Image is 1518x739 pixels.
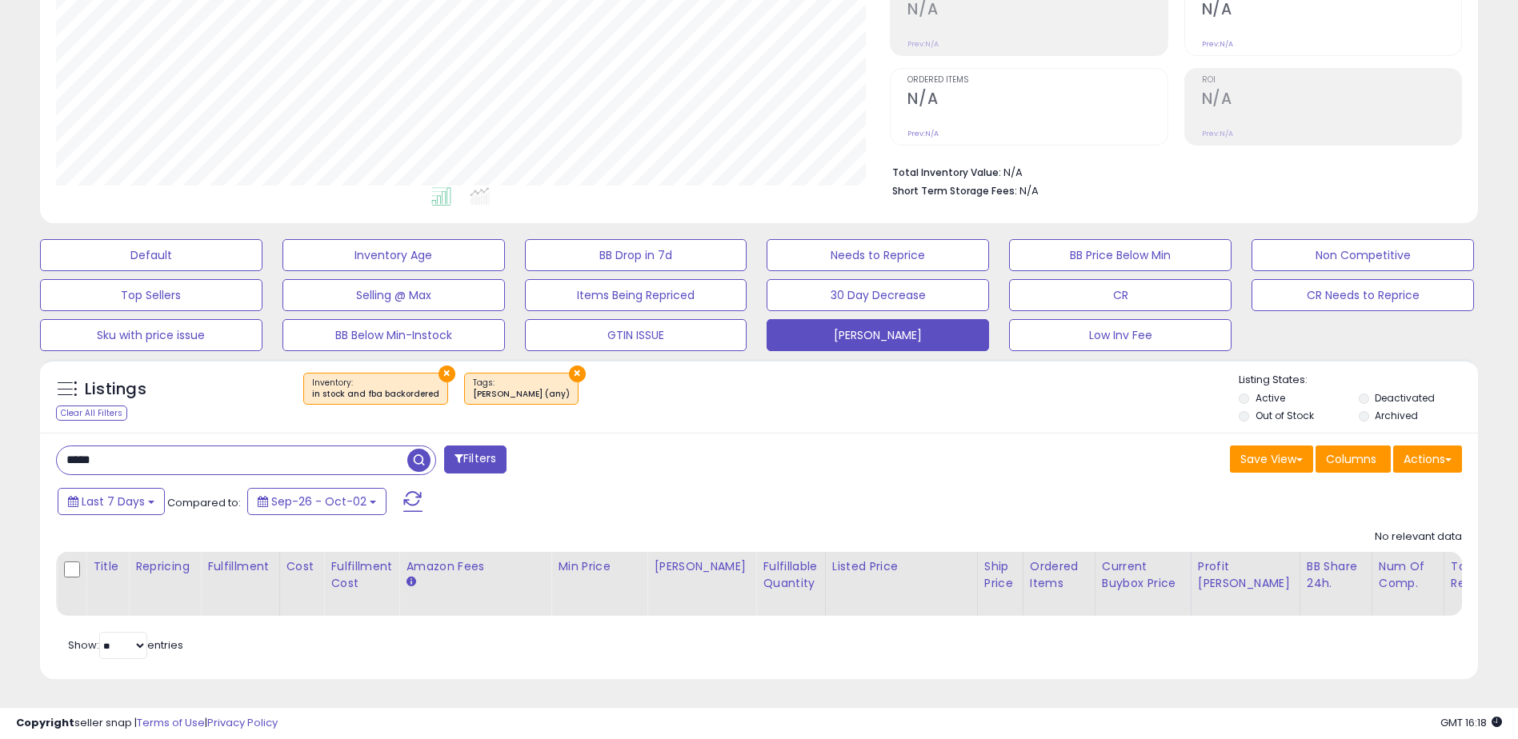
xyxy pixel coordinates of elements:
[1009,239,1232,271] button: BB Price Below Min
[312,389,439,400] div: in stock and fba backordered
[40,279,262,311] button: Top Sellers
[767,239,989,271] button: Needs to Reprice
[207,558,272,575] div: Fulfillment
[85,378,146,401] h5: Listings
[1256,409,1314,422] label: Out of Stock
[282,279,505,311] button: Selling @ Max
[135,558,194,575] div: Repricing
[167,495,241,510] span: Compared to:
[767,279,989,311] button: 30 Day Decrease
[1252,239,1474,271] button: Non Competitive
[282,239,505,271] button: Inventory Age
[271,493,366,509] span: Sep-26 - Oct-02
[16,716,278,731] div: seller snap | |
[767,319,989,351] button: [PERSON_NAME]
[40,319,262,351] button: Sku with price issue
[1375,529,1462,545] div: No relevant data
[1019,183,1039,198] span: N/A
[892,162,1450,181] li: N/A
[406,558,544,575] div: Amazon Fees
[207,715,278,730] a: Privacy Policy
[654,558,749,575] div: [PERSON_NAME]
[1316,445,1391,473] button: Columns
[473,377,570,401] span: Tags :
[1202,90,1461,111] h2: N/A
[68,637,183,653] span: Show: entries
[907,129,939,138] small: Prev: N/A
[82,493,145,509] span: Last 7 Days
[444,445,507,473] button: Filters
[1009,279,1232,311] button: CR
[525,319,747,351] button: GTIN ISSUE
[40,239,262,271] button: Default
[1326,451,1376,467] span: Columns
[1202,39,1233,49] small: Prev: N/A
[286,558,318,575] div: Cost
[525,279,747,311] button: Items Being Repriced
[984,558,1016,592] div: Ship Price
[282,319,505,351] button: BB Below Min-Instock
[892,166,1001,179] b: Total Inventory Value:
[1379,558,1437,592] div: Num of Comp.
[1202,76,1461,85] span: ROI
[1393,445,1462,473] button: Actions
[1230,445,1313,473] button: Save View
[763,558,818,592] div: Fulfillable Quantity
[406,575,415,589] small: Amazon Fees.
[330,558,392,592] div: Fulfillment Cost
[1451,558,1509,592] div: Total Rev.
[525,239,747,271] button: BB Drop in 7d
[16,715,74,730] strong: Copyright
[473,389,570,400] div: [PERSON_NAME] (any)
[1440,715,1502,730] span: 2025-10-10 16:18 GMT
[1198,558,1293,592] div: Profit [PERSON_NAME]
[569,366,586,382] button: ×
[58,488,165,515] button: Last 7 Days
[1009,319,1232,351] button: Low Inv Fee
[1102,558,1184,592] div: Current Buybox Price
[907,90,1167,111] h2: N/A
[137,715,205,730] a: Terms of Use
[439,366,455,382] button: ×
[558,558,640,575] div: Min Price
[1202,129,1233,138] small: Prev: N/A
[892,184,1017,198] b: Short Term Storage Fees:
[56,405,127,421] div: Clear All Filters
[1252,279,1474,311] button: CR Needs to Reprice
[1375,391,1435,405] label: Deactivated
[312,377,439,401] span: Inventory :
[1307,558,1365,592] div: BB Share 24h.
[1256,391,1285,405] label: Active
[1030,558,1088,592] div: Ordered Items
[907,39,939,49] small: Prev: N/A
[1239,373,1478,388] p: Listing States:
[1375,409,1418,422] label: Archived
[93,558,122,575] div: Title
[247,488,387,515] button: Sep-26 - Oct-02
[907,76,1167,85] span: Ordered Items
[832,558,971,575] div: Listed Price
